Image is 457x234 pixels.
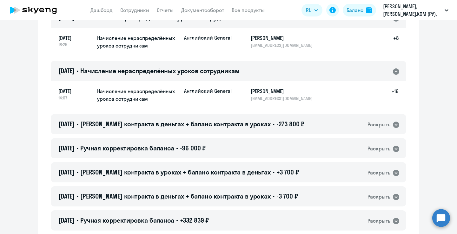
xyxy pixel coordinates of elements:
[97,34,179,49] h5: Начисление нераспределённых уроков сотрудникам
[76,216,78,224] span: •
[58,87,92,95] span: [DATE]
[366,7,372,13] img: balance
[80,120,271,128] span: [PERSON_NAME] контракта в деньгах → баланс контракта в уроках
[80,192,271,200] span: [PERSON_NAME] контракта в деньгах → баланс контракта в уроках
[58,216,75,224] span: [DATE]
[368,145,390,153] div: Раскрыть
[58,120,75,128] span: [DATE]
[80,216,174,224] span: Ручная корректировка баланса
[157,7,174,13] a: Отчеты
[273,192,275,200] span: •
[181,7,224,13] a: Документооборот
[120,7,149,13] a: Сотрудники
[184,87,232,94] p: Английский General
[368,121,390,129] div: Раскрыть
[58,95,92,101] span: 14:07
[90,7,113,13] a: Дашборд
[251,42,316,48] p: [EMAIL_ADDRESS][DOMAIN_NAME]
[378,87,399,101] h5: +16
[232,7,265,13] a: Все продукты
[368,169,390,177] div: Раскрыть
[347,6,363,14] div: Баланс
[306,6,312,14] span: RU
[76,168,78,176] span: •
[180,216,209,224] span: +332 839 ₽
[58,168,75,176] span: [DATE]
[80,67,240,75] span: Начисление нераспределённых уроков сотрудникам
[301,4,322,16] button: RU
[76,144,78,152] span: •
[276,120,305,128] span: -273 800 ₽
[378,34,399,48] h5: +8
[383,3,442,18] p: [PERSON_NAME], [PERSON_NAME].КОМ (РУ), ООО
[58,67,75,75] span: [DATE]
[273,168,275,176] span: •
[76,67,78,75] span: •
[58,144,75,152] span: [DATE]
[76,120,78,128] span: •
[368,193,390,201] div: Раскрыть
[184,34,232,41] p: Английский General
[343,4,376,16] button: Балансbalance
[180,144,206,152] span: -96 000 ₽
[97,87,179,103] h5: Начисление нераспределённых уроков сотрудникам
[251,87,316,95] h5: [PERSON_NAME]
[276,168,299,176] span: +3 700 ₽
[368,217,390,225] div: Раскрыть
[176,144,178,152] span: •
[380,3,452,18] button: [PERSON_NAME], [PERSON_NAME].КОМ (РУ), ООО
[251,34,316,42] h5: [PERSON_NAME]
[251,96,316,101] p: [EMAIL_ADDRESS][DOMAIN_NAME]
[80,144,174,152] span: Ручная корректировка баланса
[273,120,275,128] span: •
[58,42,92,47] span: 18:25
[58,192,75,200] span: [DATE]
[276,192,298,200] span: -3 700 ₽
[80,168,271,176] span: [PERSON_NAME] контракта в уроках → баланс контракта в деньгах
[76,192,78,200] span: •
[58,34,92,42] span: [DATE]
[176,216,178,224] span: •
